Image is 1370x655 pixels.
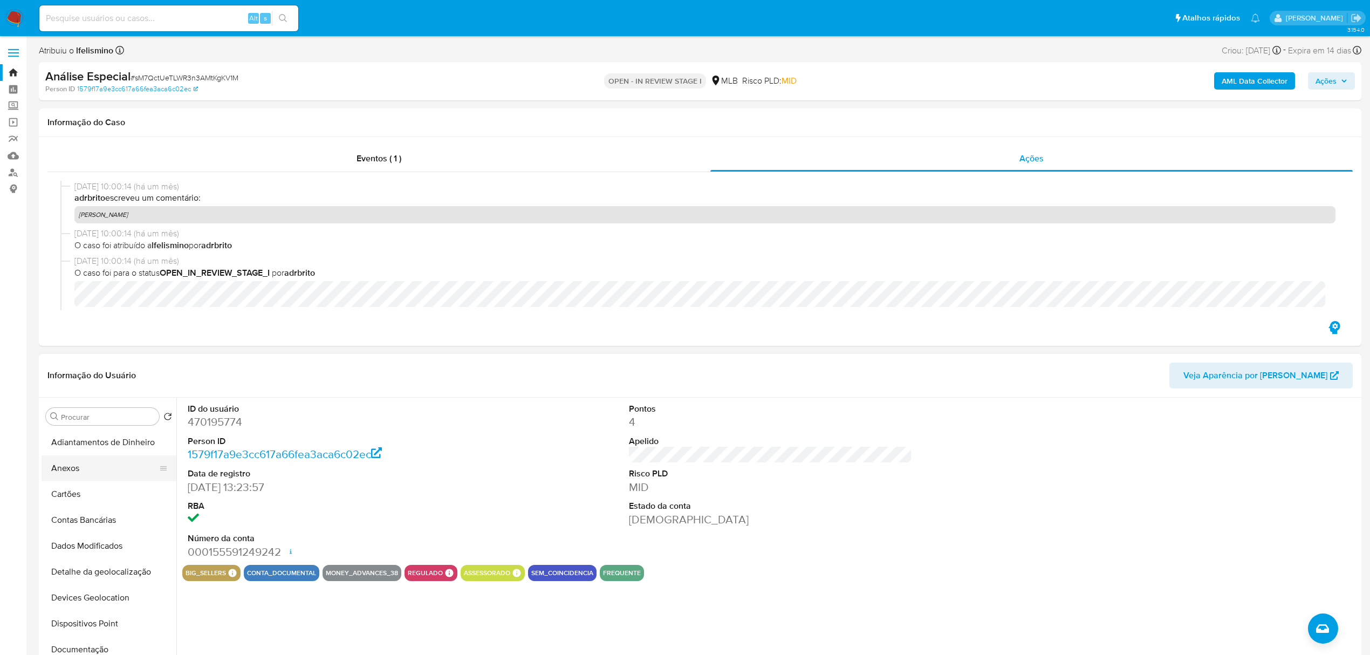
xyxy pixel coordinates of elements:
[1288,45,1351,57] span: Expira em 14 dias
[47,370,136,381] h1: Informação do Usuário
[42,507,176,533] button: Contas Bancárias
[710,75,738,87] div: MLB
[1251,13,1260,23] a: Notificações
[152,239,189,251] b: lfelismino
[47,117,1353,128] h1: Informação do Caso
[1182,12,1240,24] span: Atalhos rápidos
[284,267,315,279] b: adrbrito
[39,11,298,25] input: Pesquise usuários ou casos...
[42,533,176,559] button: Dados Modificados
[603,571,641,575] button: frequente
[1019,152,1044,165] span: Ações
[629,468,912,480] dt: Risco PLD
[1286,13,1347,23] p: laisa.felismino@mercadolivre.com
[629,480,912,495] dd: MID
[1351,12,1362,24] a: Sair
[357,152,401,165] span: Eventos ( 1 )
[1283,43,1286,58] span: -
[247,571,316,575] button: conta_documental
[264,13,267,23] span: s
[188,533,471,544] dt: Número da conta
[742,75,797,87] span: Risco PLD:
[1169,363,1353,388] button: Veja Aparência por [PERSON_NAME]
[629,403,912,415] dt: Pontos
[1214,72,1295,90] button: AML Data Collector
[42,481,176,507] button: Cartões
[42,611,176,637] button: Dispositivos Point
[163,412,172,424] button: Retornar ao pedido padrão
[408,571,443,575] button: regulado
[188,480,471,495] dd: [DATE] 13:23:57
[39,45,113,57] span: Atribuiu o
[42,585,176,611] button: Devices Geolocation
[74,44,113,57] b: lfelismino
[188,403,471,415] dt: ID do usuário
[782,74,797,87] span: MID
[42,429,176,455] button: Adiantamentos de Dinheiro
[201,239,232,251] b: adrbrito
[160,267,270,279] b: OPEN_IN_REVIEW_STAGE_I
[629,500,912,512] dt: Estado da conta
[77,84,198,94] a: 1579f17a9e3cc617a66fea3aca6c02ec
[50,412,59,421] button: Procurar
[604,73,706,88] p: OPEN - IN REVIEW STAGE I
[629,435,912,447] dt: Apelido
[249,13,258,23] span: Alt
[61,412,155,422] input: Procurar
[531,571,593,575] button: sem_coincidencia
[1183,363,1327,388] span: Veja Aparência por [PERSON_NAME]
[74,206,1335,223] p: [PERSON_NAME]
[74,255,1335,267] span: [DATE] 10:00:14 (há um mês)
[188,468,471,480] dt: Data de registro
[45,67,131,85] b: Análise Especial
[74,181,1335,193] span: [DATE] 10:00:14 (há um mês)
[464,571,510,575] button: assessorado
[74,240,1335,251] span: O caso foi atribuído a por
[188,435,471,447] dt: Person ID
[629,414,912,429] dd: 4
[74,192,105,204] b: adrbrito
[326,571,398,575] button: money_advances_38
[42,455,168,481] button: Anexos
[629,512,912,527] dd: [DEMOGRAPHIC_DATA]
[42,559,176,585] button: Detalhe da geolocalização
[188,446,382,462] a: 1579f17a9e3cc617a66fea3aca6c02ec
[1222,72,1287,90] b: AML Data Collector
[1222,43,1281,58] div: Criou: [DATE]
[45,84,75,94] b: Person ID
[186,571,226,575] button: big_sellers
[74,192,1335,204] p: escreveu um comentário:
[74,267,1335,279] span: O caso foi para o status por
[1308,72,1355,90] button: Ações
[188,544,471,560] dd: 000155591249242
[131,72,238,83] span: # sM7QctUeTLWR3n3AMtKgKV1M
[188,414,471,429] dd: 470195774
[74,228,1335,240] span: [DATE] 10:00:14 (há um mês)
[272,11,294,26] button: search-icon
[1316,72,1337,90] span: Ações
[188,500,471,512] dt: RBA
